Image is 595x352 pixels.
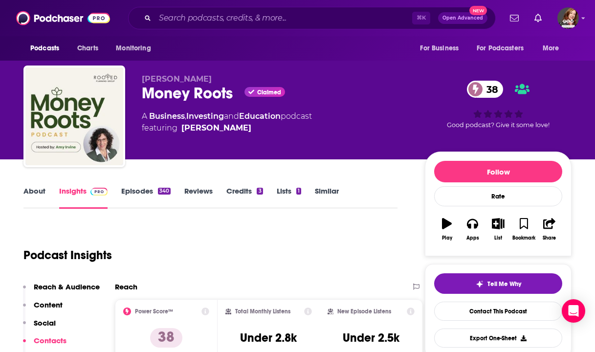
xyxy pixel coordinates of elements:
button: open menu [23,39,72,58]
img: Podchaser Pro [90,188,108,196]
a: Education [239,111,281,121]
a: About [23,186,45,209]
div: 1 [296,188,301,195]
a: Amy Irvine [181,122,251,134]
span: For Podcasters [477,42,524,55]
span: Open Advanced [442,16,483,21]
span: Podcasts [30,42,59,55]
button: open menu [413,39,471,58]
span: Monitoring [116,42,151,55]
button: Social [23,318,56,336]
div: Play [442,235,452,241]
button: Open AdvancedNew [438,12,487,24]
span: Charts [77,42,98,55]
button: Bookmark [511,212,536,247]
a: Business [149,111,185,121]
div: Search podcasts, credits, & more... [128,7,496,29]
span: Logged in as pamelastevensmedia [557,7,579,29]
a: Charts [71,39,104,58]
h2: Total Monthly Listens [235,308,290,315]
a: Investing [186,111,224,121]
h1: Podcast Insights [23,248,112,263]
span: ⌘ K [412,12,430,24]
h3: Under 2.5k [343,330,399,345]
img: tell me why sparkle [476,280,484,288]
button: tell me why sparkleTell Me Why [434,273,562,294]
div: Apps [466,235,479,241]
a: Lists1 [277,186,301,209]
a: InsightsPodchaser Pro [59,186,108,209]
h2: New Episode Listens [337,308,391,315]
a: Reviews [184,186,213,209]
div: 38Good podcast? Give it some love! [425,74,572,135]
a: Show notifications dropdown [506,10,523,26]
div: List [494,235,502,241]
p: Reach & Audience [34,282,100,291]
a: Episodes340 [121,186,171,209]
img: Money Roots [25,67,123,165]
a: Similar [315,186,339,209]
span: and [224,111,239,121]
p: Social [34,318,56,328]
button: Export One-Sheet [434,329,562,348]
span: Good podcast? Give it some love! [447,121,550,129]
button: open menu [109,39,163,58]
div: A podcast [142,110,312,134]
h3: Under 2.8k [240,330,297,345]
span: Tell Me Why [487,280,521,288]
h2: Reach [115,282,137,291]
button: Share [537,212,562,247]
div: Rate [434,186,562,206]
div: Bookmark [512,235,535,241]
a: Show notifications dropdown [530,10,546,26]
button: Content [23,300,63,318]
button: Apps [460,212,485,247]
p: 38 [150,328,182,348]
span: 38 [477,81,503,98]
span: More [543,42,559,55]
button: open menu [536,39,572,58]
div: 3 [257,188,263,195]
span: featuring [142,122,312,134]
a: Contact This Podcast [434,302,562,321]
button: Show profile menu [557,7,579,29]
h2: Power Score™ [135,308,173,315]
img: Podchaser - Follow, Share and Rate Podcasts [16,9,110,27]
div: Share [543,235,556,241]
button: Play [434,212,460,247]
input: Search podcasts, credits, & more... [155,10,412,26]
div: 340 [158,188,171,195]
div: Open Intercom Messenger [562,299,585,323]
span: For Business [420,42,459,55]
button: open menu [470,39,538,58]
p: Contacts [34,336,66,345]
button: Follow [434,161,562,182]
span: , [185,111,186,121]
img: User Profile [557,7,579,29]
button: List [485,212,511,247]
a: 38 [467,81,503,98]
a: Credits3 [226,186,263,209]
button: Reach & Audience [23,282,100,300]
span: Claimed [257,90,281,95]
span: New [469,6,487,15]
span: [PERSON_NAME] [142,74,212,84]
p: Content [34,300,63,309]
